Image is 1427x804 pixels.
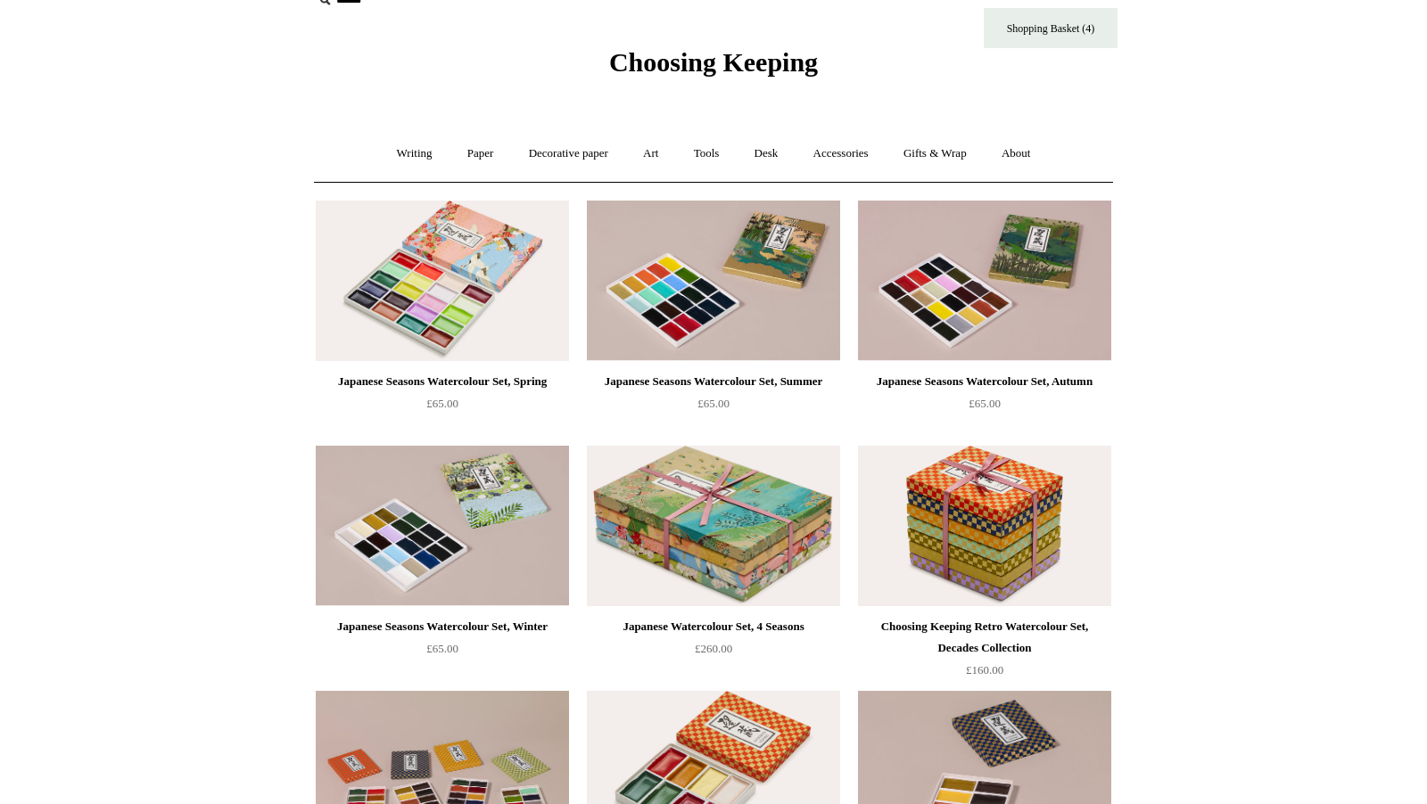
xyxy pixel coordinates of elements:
div: Japanese Watercolour Set, 4 Seasons [591,616,836,637]
a: Shopping Basket (4) [984,8,1118,48]
span: Choosing Keeping [609,47,818,77]
a: Paper [451,130,510,177]
a: Japanese Watercolour Set, 4 Seasons £260.00 [587,616,840,689]
span: £65.00 [697,397,730,410]
img: Japanese Seasons Watercolour Set, Summer [587,201,840,361]
a: Art [627,130,674,177]
span: £160.00 [966,663,1003,677]
a: Japanese Watercolour Set, 4 Seasons Japanese Watercolour Set, 4 Seasons [587,446,840,606]
span: £65.00 [969,397,1001,410]
div: Japanese Seasons Watercolour Set, Summer [591,371,836,392]
a: Japanese Seasons Watercolour Set, Spring £65.00 [316,371,569,444]
a: Accessories [797,130,885,177]
a: Gifts & Wrap [887,130,983,177]
a: Japanese Seasons Watercolour Set, Autumn £65.00 [858,371,1111,444]
a: Choosing Keeping Retro Watercolour Set, Decades Collection £160.00 [858,616,1111,689]
div: Japanese Seasons Watercolour Set, Spring [320,371,565,392]
a: Writing [381,130,449,177]
span: £65.00 [426,397,458,410]
a: Choosing Keeping [609,62,818,74]
div: Japanese Seasons Watercolour Set, Winter [320,616,565,637]
img: Japanese Watercolour Set, 4 Seasons [587,446,840,606]
a: Choosing Keeping Retro Watercolour Set, Decades Collection Choosing Keeping Retro Watercolour Set... [858,446,1111,606]
span: £65.00 [426,642,458,655]
a: Japanese Seasons Watercolour Set, Summer £65.00 [587,371,840,444]
a: Desk [738,130,795,177]
img: Choosing Keeping Retro Watercolour Set, Decades Collection [858,446,1111,606]
span: £260.00 [695,642,732,655]
div: Japanese Seasons Watercolour Set, Autumn [862,371,1107,392]
a: Decorative paper [513,130,624,177]
a: Japanese Seasons Watercolour Set, Autumn Japanese Seasons Watercolour Set, Autumn [858,201,1111,361]
a: Japanese Seasons Watercolour Set, Winter £65.00 [316,616,569,689]
img: Japanese Seasons Watercolour Set, Autumn [858,201,1111,361]
div: Choosing Keeping Retro Watercolour Set, Decades Collection [862,616,1107,659]
a: Japanese Seasons Watercolour Set, Spring Japanese Seasons Watercolour Set, Spring [316,201,569,361]
a: Japanese Seasons Watercolour Set, Winter Japanese Seasons Watercolour Set, Winter [316,446,569,606]
a: About [986,130,1047,177]
a: Japanese Seasons Watercolour Set, Summer Japanese Seasons Watercolour Set, Summer [587,201,840,361]
img: Japanese Seasons Watercolour Set, Spring [316,201,569,361]
a: Tools [678,130,736,177]
img: Japanese Seasons Watercolour Set, Winter [316,446,569,606]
